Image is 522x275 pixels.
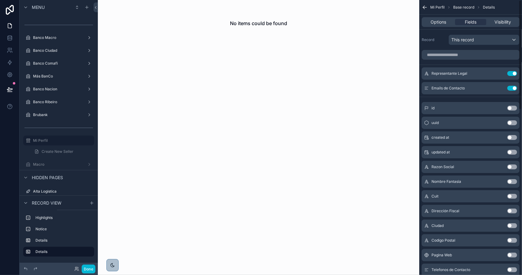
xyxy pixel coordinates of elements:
span: updated at [431,150,450,155]
button: Done [82,265,95,273]
label: Banco Ribeiro [33,100,84,104]
span: Razon Social [431,164,454,169]
label: Alta Logistica [33,189,93,194]
span: Dirección Fiscal [431,209,459,213]
span: Pagina Web [431,253,452,258]
a: Banco Nacion [23,84,94,94]
label: Banco Macro [33,35,84,40]
span: Ciudad [431,223,444,228]
label: Banco Ciudad [33,48,84,53]
label: Banco Nacion [33,87,84,92]
span: Codigo Postal [431,238,455,243]
h2: No items could be found [230,20,287,27]
label: Banco Comafi [33,61,84,66]
span: Emails de Contacto [431,86,465,91]
a: Mi Perfil [23,136,94,145]
span: Hidden pages [32,175,63,181]
label: Brubank [33,112,84,117]
span: Menu [32,4,45,10]
a: Banco Ciudad [23,46,94,55]
span: Nombre Fantasia [431,179,461,184]
span: Visibility [494,19,511,25]
a: Banco Comafi [23,58,94,68]
span: Options [431,19,446,25]
label: Details [35,249,89,254]
label: Macro [33,162,84,167]
label: Notice [35,227,92,232]
span: This record [451,37,474,43]
span: uuid [431,120,439,125]
span: created at [431,135,449,140]
label: Mi Perfil [33,138,91,143]
span: Representante Legal [431,71,467,76]
span: Base record [453,5,474,10]
label: Más BanCo [33,74,84,79]
a: Create New Seller [31,147,94,156]
span: Create New Seller [42,149,73,154]
div: scrollable content [20,210,98,263]
label: Record [422,37,446,42]
span: Fields [465,19,476,25]
label: Details [35,238,92,243]
button: This record [449,35,520,45]
span: id [431,106,435,111]
label: Highlights [35,215,92,220]
a: Brubank [23,110,94,120]
a: Alta Logistica [23,186,94,196]
a: Banco Ribeiro [23,97,94,107]
a: Banco Macro [23,33,94,43]
a: Más BanCo [23,71,94,81]
span: Mi Perfil [430,5,445,10]
a: Macro [23,160,94,169]
span: Record view [32,200,61,206]
span: Details [483,5,495,10]
span: Cuit [431,194,439,199]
